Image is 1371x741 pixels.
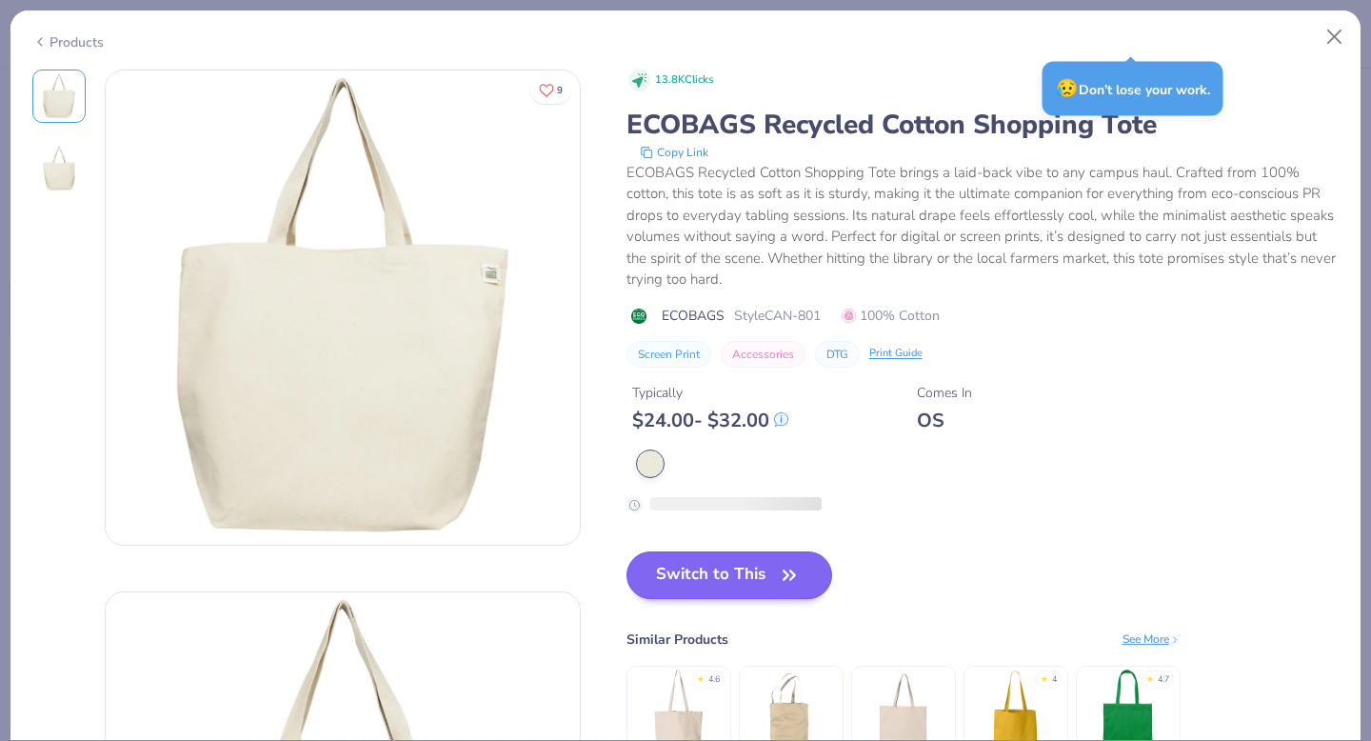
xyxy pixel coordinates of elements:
button: copy to clipboard [634,143,714,162]
div: ★ [1041,673,1048,681]
div: Products [32,32,104,52]
img: Back [36,146,82,191]
img: Front [106,70,580,545]
button: Close [1317,19,1353,55]
div: 4.6 [708,673,720,687]
div: ★ [697,673,705,681]
div: Print Guide [869,346,923,362]
span: 13.8K Clicks [655,72,713,89]
span: ECOBAGS [662,306,725,326]
div: $ 24.00 - $ 32.00 [632,409,788,432]
img: brand logo [626,309,652,324]
div: ★ [1146,673,1154,681]
div: ECOBAGS Recycled Cotton Shopping Tote [626,107,1340,143]
button: Screen Print [626,341,711,368]
span: 😥 [1056,76,1079,101]
span: Style CAN-801 [734,306,821,326]
div: OS [917,409,972,432]
button: Accessories [721,341,805,368]
div: Comes In [917,383,972,403]
div: See More [1123,631,1181,648]
div: Don’t lose your work. [1043,62,1223,116]
div: ECOBAGS Recycled Cotton Shopping Tote brings a laid-back vibe to any campus haul. Crafted from 10... [626,162,1340,290]
img: Front [36,73,82,119]
div: 4 [1052,673,1057,687]
div: Similar Products [626,630,728,650]
button: Like [530,76,571,104]
button: Switch to This [626,551,833,599]
div: Typically [632,383,788,403]
div: 4.7 [1158,673,1169,687]
span: 9 [557,86,563,95]
button: DTG [815,341,860,368]
span: 100% Cotton [842,306,940,326]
